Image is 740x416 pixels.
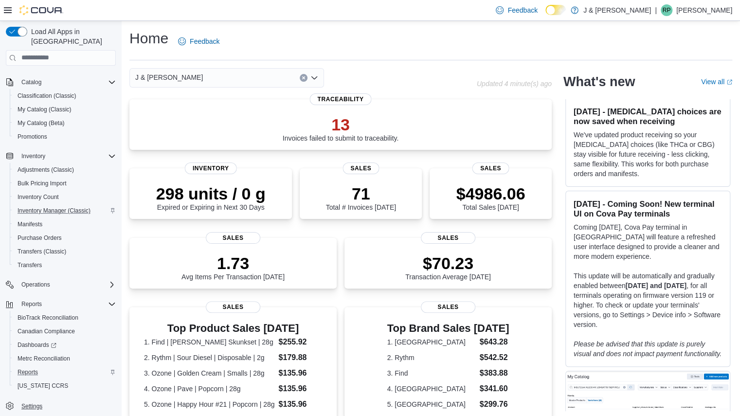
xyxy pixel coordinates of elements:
[21,281,50,289] span: Operations
[18,355,70,362] span: Metrc Reconciliation
[456,184,525,211] div: Total Sales [DATE]
[14,312,82,324] a: BioTrack Reconciliation
[18,92,76,100] span: Classification (Classic)
[14,339,116,351] span: Dashboards
[18,261,42,269] span: Transfers
[18,180,67,187] span: Bulk Pricing Import
[14,205,94,217] a: Inventory Manager (Classic)
[18,298,116,310] span: Reports
[309,93,371,105] span: Traceability
[10,163,120,177] button: Adjustments (Classic)
[14,366,42,378] a: Reports
[144,337,275,347] dt: 1. Find | [PERSON_NAME] Skunkset | 28g
[14,246,70,257] a: Transfers (Classic)
[14,380,116,392] span: Washington CCRS
[18,234,62,242] span: Purchase Orders
[480,398,509,410] dd: $299.76
[21,402,42,410] span: Settings
[10,379,120,393] button: [US_STATE] CCRS
[405,253,491,281] div: Transaction Average [DATE]
[14,117,116,129] span: My Catalog (Beta)
[10,338,120,352] a: Dashboards
[574,271,722,329] p: This update will be automatically and gradually enabled between , for all terminals operating on ...
[156,184,266,211] div: Expired or Expiring in Next 30 Days
[21,78,41,86] span: Catalog
[14,104,75,115] a: My Catalog (Classic)
[283,115,399,142] div: Invoices failed to submit to traceability.
[14,232,116,244] span: Purchase Orders
[14,353,74,364] a: Metrc Reconciliation
[14,353,116,364] span: Metrc Reconciliation
[10,204,120,217] button: Inventory Manager (Classic)
[18,166,74,174] span: Adjustments (Classic)
[18,220,42,228] span: Manifests
[14,90,80,102] a: Classification (Classic)
[2,75,120,89] button: Catalog
[135,72,203,83] span: J & [PERSON_NAME]
[14,191,63,203] a: Inventory Count
[181,253,285,273] p: 1.73
[18,382,68,390] span: [US_STATE] CCRS
[421,232,475,244] span: Sales
[14,218,46,230] a: Manifests
[726,79,732,85] svg: External link
[18,76,45,88] button: Catalog
[2,149,120,163] button: Inventory
[480,336,509,348] dd: $643.28
[701,78,732,86] a: View allExternal link
[10,245,120,258] button: Transfers (Classic)
[21,300,42,308] span: Reports
[387,323,509,334] h3: Top Brand Sales [DATE]
[574,130,722,179] p: We've updated product receiving so your [MEDICAL_DATA] choices (like THCa or CBG) stay visible fo...
[18,150,49,162] button: Inventory
[14,164,78,176] a: Adjustments (Classic)
[14,326,116,337] span: Canadian Compliance
[14,191,116,203] span: Inventory Count
[387,368,476,378] dt: 3. Find
[10,177,120,190] button: Bulk Pricing Import
[10,365,120,379] button: Reports
[10,116,120,130] button: My Catalog (Beta)
[206,301,260,313] span: Sales
[456,184,525,203] p: $4986.06
[10,190,120,204] button: Inventory Count
[574,199,722,218] h3: [DATE] - Coming Soon! New terminal UI on Cova Pay terminals
[14,178,116,189] span: Bulk Pricing Import
[14,131,51,143] a: Promotions
[14,339,60,351] a: Dashboards
[190,36,219,46] span: Feedback
[278,352,322,363] dd: $179.88
[325,184,396,211] div: Total # Invoices [DATE]
[387,384,476,394] dt: 4. [GEOGRAPHIC_DATA]
[14,117,69,129] a: My Catalog (Beta)
[480,383,509,395] dd: $341.60
[18,106,72,113] span: My Catalog (Classic)
[144,384,275,394] dt: 4. Ozone | Pave | Popcorn | 28g
[583,4,651,16] p: J & [PERSON_NAME]
[18,327,75,335] span: Canadian Compliance
[300,74,307,82] button: Clear input
[563,74,635,90] h2: What's new
[14,218,116,230] span: Manifests
[10,231,120,245] button: Purchase Orders
[387,337,476,347] dt: 1. [GEOGRAPHIC_DATA]
[421,301,475,313] span: Sales
[10,103,120,116] button: My Catalog (Classic)
[18,298,46,310] button: Reports
[626,282,686,289] strong: [DATE] and [DATE]
[18,314,78,322] span: BioTrack Reconciliation
[405,253,491,273] p: $70.23
[14,164,116,176] span: Adjustments (Classic)
[14,205,116,217] span: Inventory Manager (Classic)
[144,399,275,409] dt: 5. Ozone | Happy Hour #21 | Popcorn | 28g
[10,217,120,231] button: Manifests
[18,279,54,290] button: Operations
[663,4,671,16] span: RP
[661,4,672,16] div: Raj Patel
[18,119,65,127] span: My Catalog (Beta)
[310,74,318,82] button: Open list of options
[18,207,90,215] span: Inventory Manager (Classic)
[14,312,116,324] span: BioTrack Reconciliation
[480,367,509,379] dd: $383.88
[10,130,120,144] button: Promotions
